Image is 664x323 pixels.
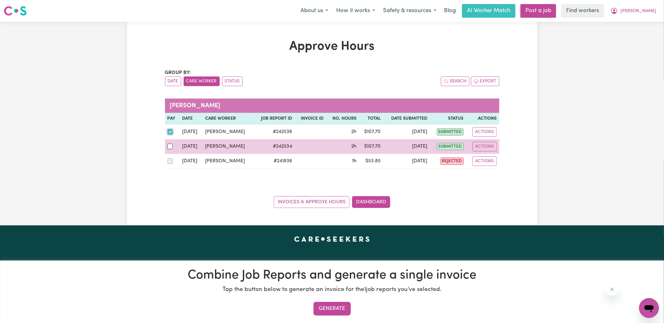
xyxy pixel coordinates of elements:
[471,76,499,86] button: Export
[430,113,466,125] th: Status
[165,113,180,125] th: Pay
[639,298,659,318] iframe: Button to launch messaging window
[7,268,657,283] h1: Combine Job Reports and generate a single invoice
[4,5,27,16] img: Careseekers logo
[203,154,254,169] td: [PERSON_NAME]
[203,113,254,125] th: Care worker
[437,143,464,150] span: submitted
[383,139,430,154] td: [DATE]
[441,158,464,165] span: rejected
[561,4,604,18] a: Find workers
[383,125,430,139] td: [DATE]
[180,139,203,154] td: [DATE]
[440,4,460,18] a: Blog
[383,113,430,125] th: Date Submitted
[4,4,27,18] a: Careseekers logo
[606,283,618,296] iframe: Close message
[7,285,657,294] p: Tap the button below to generate an invoice for the 1 job reports you've selected.
[254,154,295,169] td: # 241836
[462,4,515,18] a: AI Worker Match
[295,113,326,125] th: Invoice ID
[473,156,497,166] button: Actions
[473,127,497,137] button: Actions
[180,113,203,125] th: Date
[473,142,497,151] button: Actions
[620,8,656,15] span: [PERSON_NAME]
[254,125,295,139] td: # 242536
[294,237,370,242] a: Careseekers home page
[4,4,38,9] span: Need any help?
[254,139,295,154] td: # 242534
[441,76,469,86] button: Search
[254,113,295,125] th: Job Report ID
[203,125,254,139] td: [PERSON_NAME]
[180,154,203,169] td: [DATE]
[222,76,243,86] button: sort invoices by paid status
[352,196,390,208] a: Dashboard
[184,76,220,86] button: sort invoices by care worker
[165,99,499,113] caption: [PERSON_NAME]
[352,159,356,164] span: 1 hour
[359,139,383,154] td: $ 107.70
[383,154,430,169] td: [DATE]
[437,128,464,136] span: submitted
[180,125,203,139] td: [DATE]
[379,4,440,17] button: Safety & resources
[314,302,351,316] button: Generate
[326,113,359,125] th: No. Hours
[274,196,350,208] a: Invoices & Approve Hours
[131,258,260,318] p: At Careseekers we are more than just a platform. We connect individuals directly to disability su...
[351,129,356,134] span: 2 hours
[359,125,383,139] td: $ 107.70
[466,113,499,125] th: Actions
[296,4,332,17] button: About us
[332,4,379,17] button: How it works
[359,154,383,169] td: $ 53.85
[607,4,660,17] button: My Account
[351,144,356,149] span: 2 hours
[165,76,181,86] button: sort invoices by date
[359,113,383,125] th: Total
[203,139,254,154] td: [PERSON_NAME]
[165,39,499,54] h1: Approve Hours
[520,4,556,18] a: Post a job
[165,70,191,75] span: Group by:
